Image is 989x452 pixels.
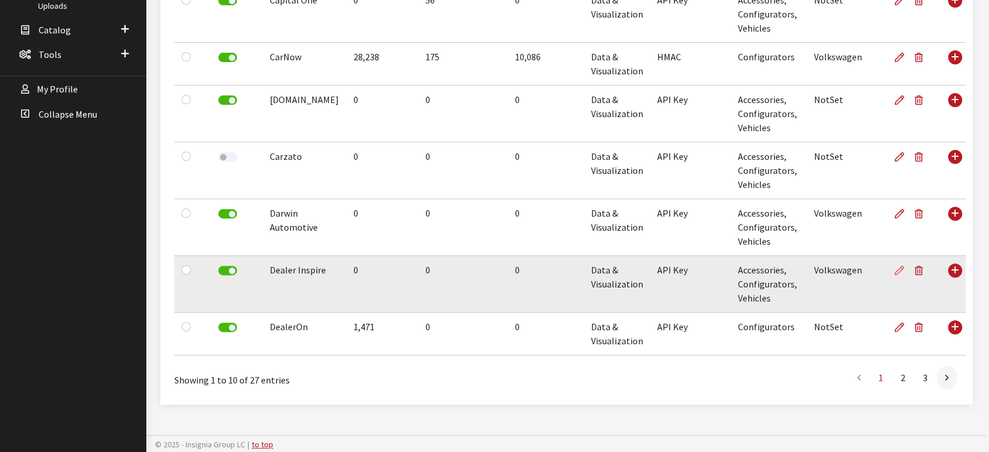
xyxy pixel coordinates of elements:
td: 0 [346,199,418,256]
td: API Key [650,85,731,142]
td: Volkswagen [807,43,887,85]
button: Delete Subscriber [909,199,933,228]
td: Use Enter key to show more/less [940,43,966,85]
td: 0 [418,142,508,199]
td: Data & Visualization [584,313,650,355]
td: 10,086 [508,43,584,85]
a: 2 [892,366,914,389]
td: 0 [508,313,584,355]
a: Edit Subscriber [894,142,909,172]
div: Showing 1 to 10 of 27 entries [174,365,493,387]
span: Catalog [39,24,71,36]
td: 0 [418,199,508,256]
td: 0 [418,85,508,142]
td: Data & Visualization [584,142,650,199]
td: 0 [346,85,418,142]
a: Edit Subscriber [894,85,909,115]
td: API Key [650,199,731,256]
td: [DOMAIN_NAME] [263,85,346,142]
td: Data & Visualization [584,43,650,85]
label: Deactivate Subscriber [218,95,237,105]
td: Volkswagen [807,199,887,256]
td: Accessories, Configurators, Vehicles [731,256,807,313]
td: Accessories, Configurators, Vehicles [731,85,807,142]
td: Accessories, Configurators, Vehicles [731,199,807,256]
td: NotSet [807,142,887,199]
td: Carzato [263,142,346,199]
a: Edit Subscriber [894,313,909,342]
td: Accessories, Configurators, Vehicles [731,142,807,199]
td: Use Enter key to show more/less [940,313,966,355]
td: Volkswagen [807,256,887,313]
td: 0 [418,256,508,313]
td: 1,471 [346,313,418,355]
td: Darwin Automotive [263,199,346,256]
a: to top [252,439,273,450]
td: Configurators [731,313,807,355]
td: Configurators [731,43,807,85]
td: API Key [650,142,731,199]
a: 1 [870,366,891,389]
td: Use Enter key to show more/less [940,199,966,256]
button: Delete Subscriber [909,256,933,285]
button: Delete Subscriber [909,43,933,72]
td: 0 [346,256,418,313]
label: Deactivate Subscriber [218,266,237,275]
a: Edit Subscriber [894,256,909,285]
td: Use Enter key to show more/less [940,142,966,199]
td: 0 [508,142,584,199]
td: DealerOn [263,313,346,355]
span: © 2025 - Insignia Group LC [155,439,245,450]
td: Use Enter key to show more/less [940,85,966,142]
td: 0 [508,199,584,256]
td: 0 [346,142,418,199]
td: Data & Visualization [584,85,650,142]
a: Edit Subscriber [894,199,909,228]
span: Collapse Menu [39,108,97,120]
span: Tools [39,49,61,60]
td: API Key [650,256,731,313]
td: 0 [418,313,508,355]
td: NotSet [807,85,887,142]
td: Use Enter key to show more/less [940,256,966,313]
span: | [248,439,249,450]
button: Delete Subscriber [909,142,933,172]
td: CarNow [263,43,346,85]
span: My Profile [37,84,78,95]
label: Deactivate Subscriber [218,209,237,218]
label: Deactivate Subscriber [218,53,237,62]
td: 0 [508,256,584,313]
label: Activate Subscriber [218,152,237,162]
td: NotSet [807,313,887,355]
a: Edit Subscriber [894,43,909,72]
td: Data & Visualization [584,256,650,313]
label: Deactivate Subscriber [218,323,237,332]
a: 3 [915,366,936,389]
td: API Key [650,313,731,355]
button: Delete Subscriber [909,313,933,342]
td: 0 [508,85,584,142]
td: 175 [418,43,508,85]
td: Data & Visualization [584,199,650,256]
button: Delete Subscriber [909,85,933,115]
td: Dealer Inspire [263,256,346,313]
td: HMAC [650,43,731,85]
td: 28,238 [346,43,418,85]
